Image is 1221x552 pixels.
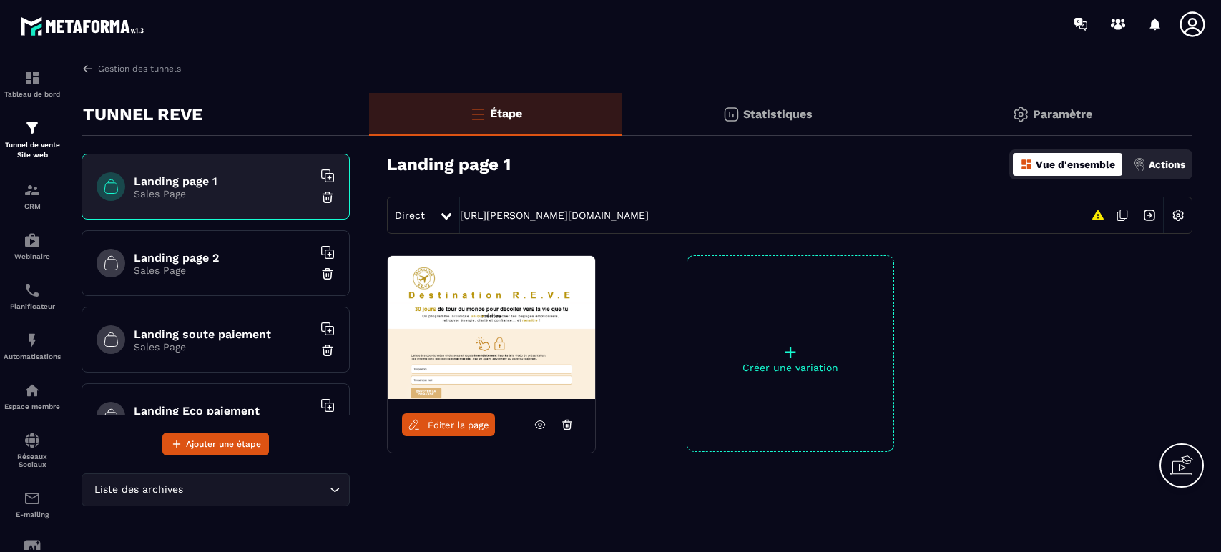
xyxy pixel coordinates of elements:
img: actions.d6e523a2.png [1133,158,1146,171]
div: Search for option [82,473,350,506]
p: E-mailing [4,511,61,518]
p: Webinaire [4,252,61,260]
img: arrow-next.bcc2205e.svg [1136,202,1163,229]
img: dashboard-orange.40269519.svg [1020,158,1033,171]
p: + [687,342,893,362]
p: Planificateur [4,302,61,310]
a: [URL][PERSON_NAME][DOMAIN_NAME] [460,210,649,221]
p: Vue d'ensemble [1036,159,1115,170]
h6: Landing soute paiement [134,327,313,341]
p: Sales Page [134,265,313,276]
p: Sales Page [134,188,313,199]
p: CRM [4,202,61,210]
img: formation [24,119,41,137]
img: trash [320,190,335,204]
a: emailemailE-mailing [4,479,61,529]
img: social-network [24,432,41,449]
p: Créer une variation [687,362,893,373]
a: formationformationTunnel de vente Site web [4,109,61,171]
a: automationsautomationsWebinaire [4,221,61,271]
p: Automatisations [4,353,61,360]
a: formationformationCRM [4,171,61,221]
a: social-networksocial-networkRéseaux Sociaux [4,421,61,479]
p: Tableau de bord [4,90,61,98]
img: setting-w.858f3a88.svg [1164,202,1192,229]
img: arrow [82,62,94,75]
a: automationsautomationsAutomatisations [4,321,61,371]
img: bars-o.4a397970.svg [469,105,486,122]
a: Gestion des tunnels [82,62,181,75]
img: stats.20deebd0.svg [722,106,740,123]
img: logo [20,13,149,39]
h6: Landing Eco paiement [134,404,313,418]
p: Actions [1149,159,1185,170]
button: Ajouter une étape [162,433,269,455]
img: image [388,256,595,399]
span: Éditer la page [428,420,489,430]
p: Tunnel de vente Site web [4,140,61,160]
input: Search for option [186,482,326,498]
p: Sales Page [134,341,313,353]
span: Direct [395,210,425,221]
img: formation [24,182,41,199]
img: automations [24,382,41,399]
span: Liste des archives [91,482,186,498]
h6: Landing page 1 [134,174,313,188]
img: trash [320,343,335,358]
img: email [24,490,41,507]
p: Réseaux Sociaux [4,453,61,468]
a: formationformationTableau de bord [4,59,61,109]
p: TUNNEL REVE [83,100,202,129]
a: schedulerschedulerPlanificateur [4,271,61,321]
img: scheduler [24,282,41,299]
a: Éditer la page [402,413,495,436]
img: formation [24,69,41,87]
img: automations [24,232,41,249]
img: trash [320,267,335,281]
h6: Landing page 2 [134,251,313,265]
p: Statistiques [743,107,813,121]
span: Ajouter une étape [186,437,261,451]
img: setting-gr.5f69749f.svg [1012,106,1029,123]
a: automationsautomationsEspace membre [4,371,61,421]
img: automations [24,332,41,349]
p: Étape [490,107,522,120]
p: Espace membre [4,403,61,410]
h3: Landing page 1 [387,154,511,174]
p: Paramètre [1033,107,1092,121]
